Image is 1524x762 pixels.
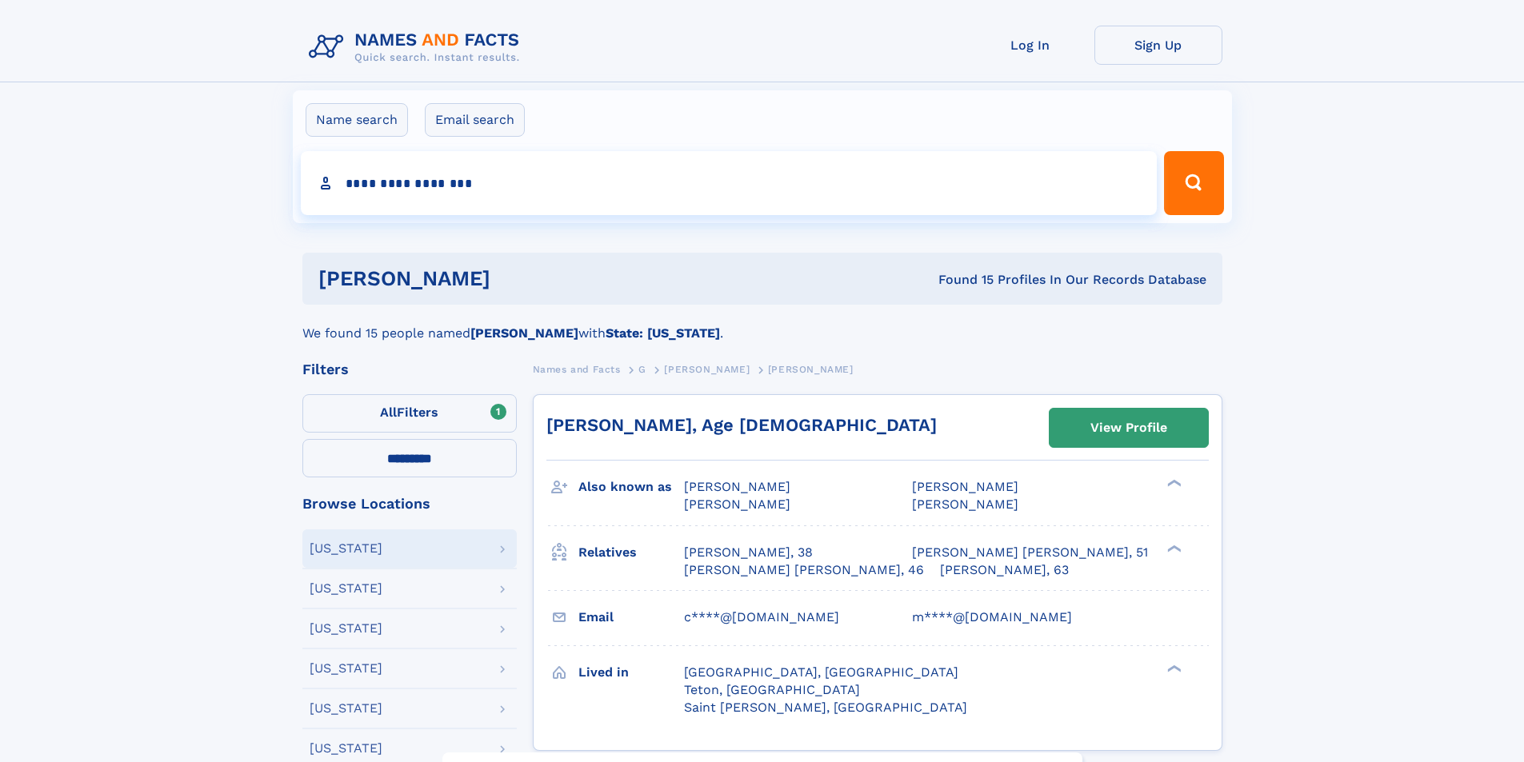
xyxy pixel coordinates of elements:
[310,662,382,675] div: [US_STATE]
[302,305,1222,343] div: We found 15 people named with .
[302,497,517,511] div: Browse Locations
[310,582,382,595] div: [US_STATE]
[664,359,750,379] a: [PERSON_NAME]
[940,561,1069,579] a: [PERSON_NAME], 63
[966,26,1094,65] a: Log In
[302,26,533,69] img: Logo Names and Facts
[318,269,714,289] h1: [PERSON_NAME]
[425,103,525,137] label: Email search
[380,405,397,420] span: All
[684,497,790,512] span: [PERSON_NAME]
[306,103,408,137] label: Name search
[578,604,684,631] h3: Email
[684,682,860,697] span: Teton, [GEOGRAPHIC_DATA]
[578,539,684,566] h3: Relatives
[578,473,684,501] h3: Also known as
[310,622,382,635] div: [US_STATE]
[1163,543,1182,553] div: ❯
[684,544,813,561] a: [PERSON_NAME], 38
[302,362,517,377] div: Filters
[912,544,1148,561] a: [PERSON_NAME] [PERSON_NAME], 51
[664,364,750,375] span: [PERSON_NAME]
[578,659,684,686] h3: Lived in
[638,359,646,379] a: G
[606,325,720,341] b: State: [US_STATE]
[1094,26,1222,65] a: Sign Up
[1090,409,1167,446] div: View Profile
[310,742,382,755] div: [US_STATE]
[301,151,1158,215] input: search input
[1164,151,1223,215] button: Search Button
[714,271,1206,289] div: Found 15 Profiles In Our Records Database
[302,394,517,433] label: Filters
[684,664,958,680] span: [GEOGRAPHIC_DATA], [GEOGRAPHIC_DATA]
[310,542,382,555] div: [US_STATE]
[310,702,382,715] div: [US_STATE]
[684,561,924,579] a: [PERSON_NAME] [PERSON_NAME], 46
[638,364,646,375] span: G
[470,325,578,341] b: [PERSON_NAME]
[768,364,854,375] span: [PERSON_NAME]
[546,415,937,435] a: [PERSON_NAME], Age [DEMOGRAPHIC_DATA]
[912,479,1018,494] span: [PERSON_NAME]
[533,359,621,379] a: Names and Facts
[684,700,967,715] span: Saint [PERSON_NAME], [GEOGRAPHIC_DATA]
[1163,478,1182,489] div: ❯
[1163,663,1182,673] div: ❯
[684,479,790,494] span: [PERSON_NAME]
[1050,409,1208,447] a: View Profile
[912,497,1018,512] span: [PERSON_NAME]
